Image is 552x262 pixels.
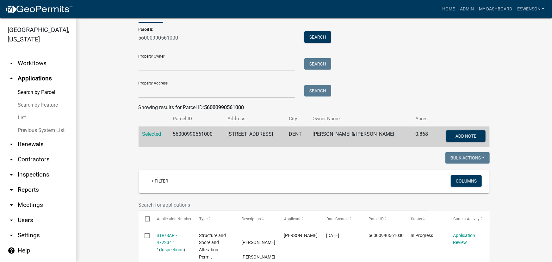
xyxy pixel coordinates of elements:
i: arrow_drop_down [8,186,15,194]
datatable-header-cell: Description [235,211,278,227]
i: arrow_drop_down [8,216,15,224]
td: [STREET_ADDRESS] [224,127,285,147]
a: + Filter [146,175,173,187]
datatable-header-cell: Select [139,211,151,227]
span: Date Created [326,217,348,221]
button: Search [304,85,331,97]
td: 0.868 [412,127,435,147]
datatable-header-cell: Date Created [320,211,363,227]
a: Selected [142,131,161,137]
i: arrow_drop_down [8,156,15,163]
button: Bulk Actions [445,152,490,164]
span: Application Number [157,217,191,221]
button: Search [304,58,331,70]
span: Add Note [456,134,476,139]
th: Parcel ID [169,111,224,126]
datatable-header-cell: Status [405,211,447,227]
th: City [285,111,309,126]
span: In Progress [411,233,433,238]
td: [PERSON_NAME] & [PERSON_NAME] [309,127,412,147]
td: 56000990561000 [169,127,224,147]
a: Admin [457,3,476,15]
th: Address [224,111,285,126]
span: Type [199,217,207,221]
th: Acres [412,111,435,126]
i: arrow_drop_down [8,140,15,148]
strong: 56000990561000 [204,104,244,110]
a: eswenson [515,3,547,15]
i: help [8,247,15,254]
button: Search [304,31,331,43]
datatable-header-cell: Application Number [151,211,193,227]
button: Add Note [446,130,486,142]
td: DENT [285,127,309,147]
input: Search for applications [139,198,430,211]
datatable-header-cell: Parcel ID [363,211,405,227]
i: arrow_drop_down [8,232,15,239]
datatable-header-cell: Current Activity [447,211,490,227]
span: Applicant [284,217,300,221]
div: ( ) [157,232,187,253]
i: arrow_drop_down [8,201,15,209]
span: 56000990561000 [369,233,404,238]
i: arrow_drop_down [8,171,15,178]
i: arrow_drop_up [8,75,15,82]
datatable-header-cell: Type [193,211,235,227]
span: Parcel ID [369,217,384,221]
th: Owner Name [309,111,412,126]
div: Showing results for Parcel ID: [139,104,490,111]
a: My Dashboard [476,3,515,15]
a: Inspections [161,247,183,252]
span: Status [411,217,422,221]
button: Columns [451,175,482,187]
datatable-header-cell: Applicant [278,211,320,227]
span: 09/02/2025 [326,233,339,238]
a: Home [440,3,457,15]
span: Current Activity [453,217,480,221]
span: Description [241,217,261,221]
span: Stacy Roth [284,233,318,238]
a: STR/SAP - 472234 1 1 [157,233,177,253]
i: arrow_drop_down [8,59,15,67]
a: Application Review [453,233,475,245]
